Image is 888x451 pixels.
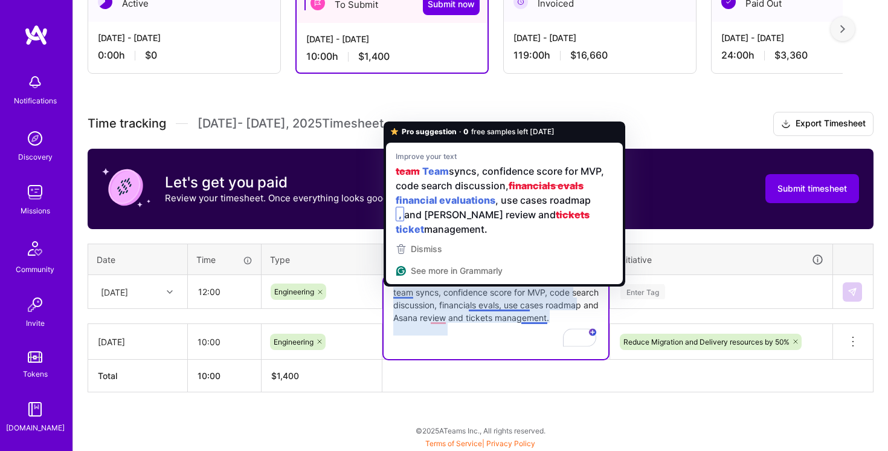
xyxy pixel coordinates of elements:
[24,24,48,46] img: logo
[23,126,47,151] img: discovery
[425,439,482,448] a: Terms of Service
[165,174,484,192] h3: Let's get you paid
[188,326,261,358] input: HH:MM
[167,289,173,295] i: icon Chevron
[165,192,484,204] p: Review your timesheet. Once everything looks good, hit the submit button.
[777,183,847,195] span: Submit timesheet
[145,49,157,62] span: $0
[21,234,50,263] img: Community
[23,368,48,380] div: Tokens
[101,285,128,298] div: [DATE]
[88,116,166,131] span: Time tracking
[188,360,262,392] th: 10:00
[23,293,47,317] img: Invite
[23,70,47,94] img: bell
[774,49,808,62] span: $3,360
[98,31,271,44] div: [DATE] - [DATE]
[765,174,859,203] button: Submit timesheet
[98,336,178,348] div: [DATE]
[306,33,478,45] div: [DATE] - [DATE]
[88,360,188,392] th: Total
[188,276,260,308] input: HH:MM
[840,25,845,33] img: right
[848,287,857,297] img: Submit
[271,371,299,381] span: $ 1,400
[623,337,790,346] span: Reduce Migration and Delivery resources by 50%
[18,151,53,163] div: Discovery
[382,244,610,275] th: Task
[6,421,65,434] div: [DOMAIN_NAME]
[262,244,382,275] th: Type
[773,112,874,136] button: Export Timesheet
[196,253,253,266] div: Time
[72,415,888,446] div: © 2025 ATeams Inc., All rights reserved.
[570,49,608,62] span: $16,660
[513,31,686,44] div: [DATE] - [DATE]
[306,50,478,63] div: 10:00 h
[425,439,535,448] span: |
[358,50,390,63] span: $1,400
[98,49,271,62] div: 0:00 h
[620,282,665,301] div: Enter Tag
[28,351,42,363] img: tokens
[384,276,608,359] textarea: To enrich screen reader interactions, please activate Accessibility in Grammarly extension settings
[198,116,384,131] span: [DATE] - [DATE] , 2025 Timesheet
[26,317,45,329] div: Invite
[486,439,535,448] a: Privacy Policy
[21,204,50,217] div: Missions
[513,49,686,62] div: 119:00 h
[23,180,47,204] img: teamwork
[102,163,150,212] img: coin
[23,397,47,421] img: guide book
[274,337,314,346] span: Engineering
[619,253,824,267] div: Initiative
[781,118,791,131] i: icon Download
[274,287,314,296] span: Engineering
[14,94,57,107] div: Notifications
[88,244,188,275] th: Date
[16,263,54,276] div: Community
